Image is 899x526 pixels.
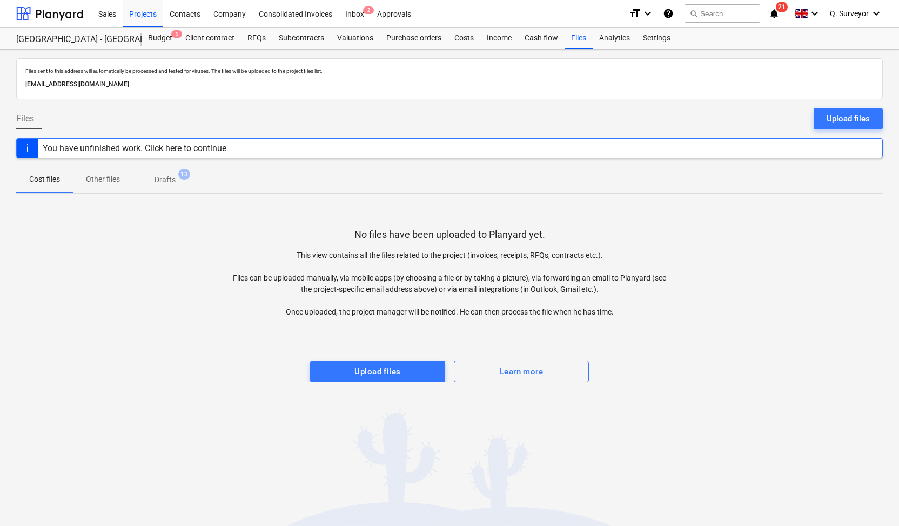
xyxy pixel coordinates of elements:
[380,28,448,49] a: Purchase orders
[142,28,179,49] a: Budget5
[641,7,654,20] i: keyboard_arrow_down
[155,174,176,186] p: Drafts
[685,4,760,23] button: Search
[233,250,666,318] p: This view contains all the files related to the project (invoices, receipts, RFQs, contracts etc....
[16,34,129,45] div: [GEOGRAPHIC_DATA] - [GEOGRAPHIC_DATA] ([PERSON_NAME][GEOGRAPHIC_DATA])
[636,28,677,49] a: Settings
[814,108,883,129] button: Upload files
[310,361,445,382] button: Upload files
[179,28,241,49] a: Client contract
[86,174,120,185] p: Other files
[827,112,870,126] div: Upload files
[241,28,272,49] a: RFQs
[142,28,179,49] div: Budget
[16,112,34,125] span: Files
[25,79,874,90] p: [EMAIL_ADDRESS][DOMAIN_NAME]
[448,28,480,49] a: Costs
[354,228,545,241] p: No files have been uploaded to Planyard yet.
[43,143,226,153] div: You have unfinished work. Click here to continue
[25,67,874,74] p: Files sent to this address will automatically be processed and tested for viruses. The files will...
[628,7,641,20] i: format_size
[776,2,788,12] span: 21
[354,365,400,379] div: Upload files
[565,28,593,49] a: Files
[808,7,821,20] i: keyboard_arrow_down
[689,9,698,18] span: search
[769,7,780,20] i: notifications
[663,7,674,20] i: Knowledge base
[29,174,60,185] p: Cost files
[500,365,543,379] div: Learn more
[331,28,380,49] a: Valuations
[454,361,589,382] button: Learn more
[518,28,565,49] a: Cash flow
[272,28,331,49] a: Subcontracts
[363,6,374,14] span: 2
[480,28,518,49] a: Income
[171,30,182,38] span: 5
[178,169,190,180] span: 13
[593,28,636,49] a: Analytics
[870,7,883,20] i: keyboard_arrow_down
[830,9,869,18] span: Q. Surveyor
